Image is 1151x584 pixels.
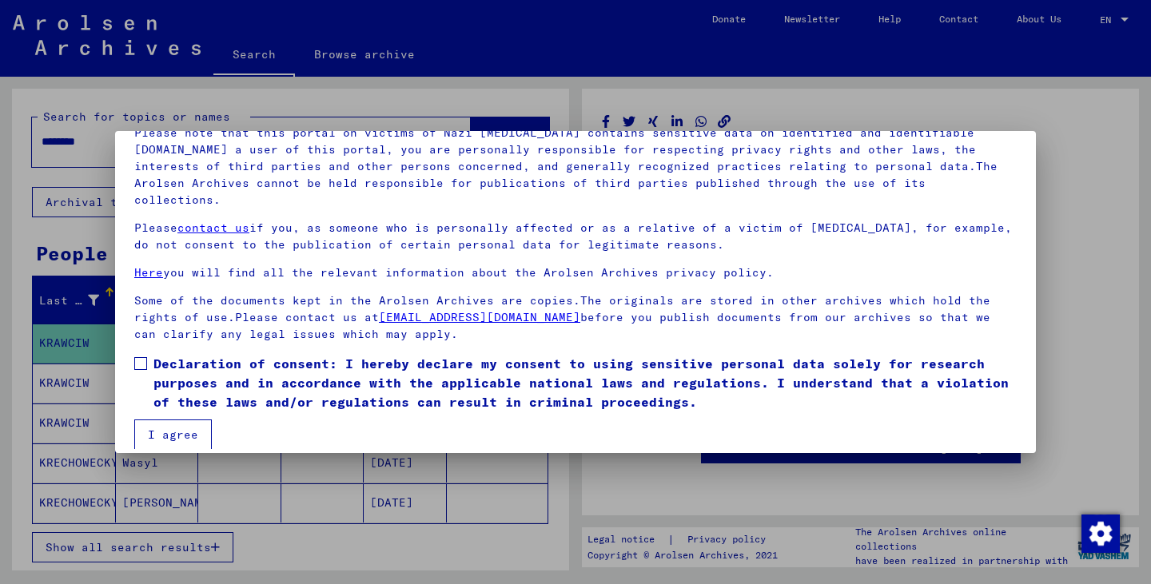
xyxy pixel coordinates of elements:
[134,292,1017,343] p: Some of the documents kept in the Arolsen Archives are copies.The originals are stored in other a...
[379,310,580,324] a: [EMAIL_ADDRESS][DOMAIN_NAME]
[1081,514,1120,553] img: Change consent
[134,264,1017,281] p: you will find all the relevant information about the Arolsen Archives privacy policy.
[134,419,212,450] button: I agree
[134,125,1017,209] p: Please note that this portal on victims of Nazi [MEDICAL_DATA] contains sensitive data on identif...
[134,265,163,280] a: Here
[1081,514,1119,552] div: Change consent
[134,220,1017,253] p: Please if you, as someone who is personally affected or as a relative of a victim of [MEDICAL_DAT...
[153,354,1017,411] span: Declaration of consent: I hereby declare my consent to using sensitive personal data solely for r...
[177,220,249,235] a: contact us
